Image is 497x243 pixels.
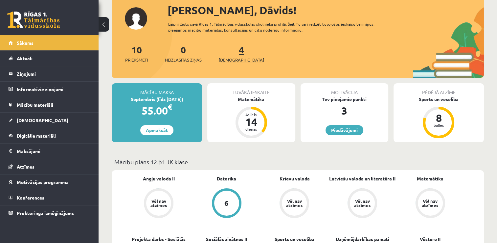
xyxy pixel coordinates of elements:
[114,157,481,166] p: Mācību plāns 12.b1 JK klase
[394,83,484,96] div: Pēdējā atzīme
[429,123,448,127] div: balles
[125,188,193,219] a: Vēl nav atzīmes
[9,175,90,190] a: Motivācijas programma
[241,127,261,131] div: dienas
[17,179,69,185] span: Motivācijas programma
[149,199,168,207] div: Vēl nav atzīmes
[17,55,33,61] span: Aktuāli
[112,96,202,103] div: Septembris (līdz [DATE])
[206,236,247,243] a: Sociālās zinātnes II
[168,102,172,112] span: €
[17,102,53,108] span: Mācību materiāli
[241,113,261,117] div: Atlicis
[301,103,388,119] div: 3
[9,66,90,81] a: Ziņojumi
[207,83,295,96] div: Tuvākā ieskaite
[9,190,90,205] a: Konferences
[417,175,443,182] a: Matemātika
[112,83,202,96] div: Mācību maksa
[9,128,90,143] a: Digitālie materiāli
[396,188,464,219] a: Vēl nav atzīmes
[301,83,388,96] div: Motivācija
[125,44,148,63] a: 10Priekšmeti
[329,175,395,182] a: Latviešu valoda un literatūra II
[143,175,175,182] a: Angļu valoda II
[241,117,261,127] div: 14
[17,144,90,159] legend: Maksājumi
[7,12,60,28] a: Rīgas 1. Tālmācības vidusskola
[125,57,148,63] span: Priekšmeti
[165,57,202,63] span: Neizlasītās ziņas
[17,195,44,201] span: Konferences
[9,35,90,50] a: Sākums
[9,159,90,174] a: Atzīmes
[328,188,396,219] a: Vēl nav atzīmes
[394,96,484,139] a: Sports un veselība 8 balles
[301,96,388,103] div: Tev pieejamie punkti
[326,125,363,135] a: Piedāvājumi
[207,96,295,139] a: Matemātika Atlicis 14 dienas
[17,164,34,170] span: Atzīmes
[17,82,90,97] legend: Informatīvie ziņojumi
[394,96,484,103] div: Sports un veselība
[219,57,264,63] span: [DEMOGRAPHIC_DATA]
[17,210,74,216] span: Proktoringa izmēģinājums
[279,175,309,182] a: Krievu valoda
[17,117,68,123] span: [DEMOGRAPHIC_DATA]
[140,125,173,135] a: Apmaksāt
[9,144,90,159] a: Maksājumi
[421,199,440,207] div: Vēl nav atzīmes
[429,113,448,123] div: 8
[353,199,372,207] div: Vēl nav atzīmes
[217,175,236,182] a: Datorika
[17,66,90,81] legend: Ziņojumi
[165,44,202,63] a: 0Neizlasītās ziņas
[275,236,314,243] a: Sports un veselība
[112,103,202,119] div: 55.00
[168,2,484,18] div: [PERSON_NAME], Dāvids!
[224,200,229,207] div: 6
[260,188,328,219] a: Vēl nav atzīmes
[9,113,90,128] a: [DEMOGRAPHIC_DATA]
[9,97,90,112] a: Mācību materiāli
[17,133,56,139] span: Digitālie materiāli
[285,199,304,207] div: Vēl nav atzīmes
[17,40,34,46] span: Sākums
[9,82,90,97] a: Informatīvie ziņojumi
[420,236,441,243] a: Vēsture II
[219,44,264,63] a: 4[DEMOGRAPHIC_DATA]
[207,96,295,103] div: Matemātika
[193,188,261,219] a: 6
[9,51,90,66] a: Aktuāli
[9,205,90,221] a: Proktoringa izmēģinājums
[168,21,392,33] div: Laipni lūgts savā Rīgas 1. Tālmācības vidusskolas skolnieka profilā. Šeit Tu vari redzēt tuvojošo...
